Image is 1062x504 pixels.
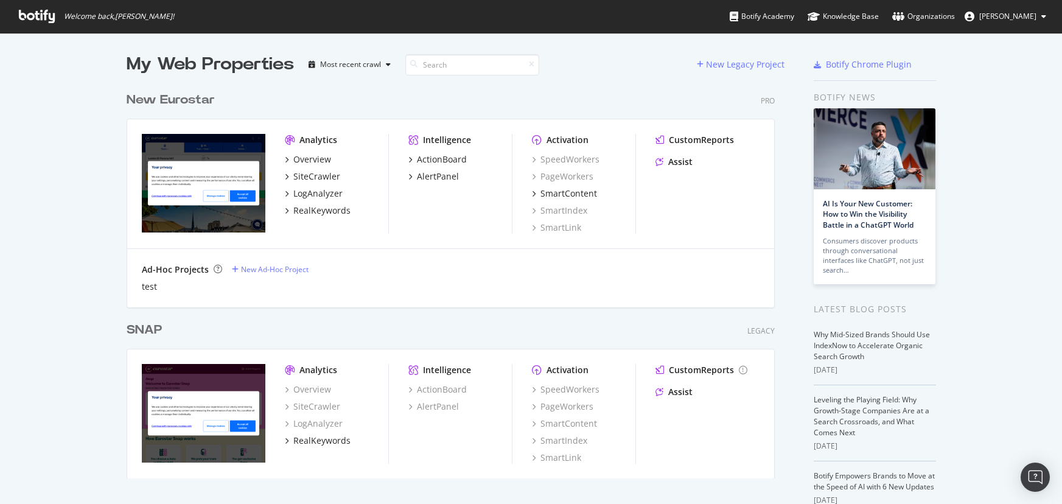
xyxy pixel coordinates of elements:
a: Overview [285,383,331,396]
div: Legacy [747,326,775,336]
div: Pro [761,96,775,106]
a: LogAnalyzer [285,418,343,430]
img: AI Is Your New Customer: How to Win the Visibility Battle in a ChatGPT World [814,108,935,189]
div: Knowledge Base [808,10,879,23]
a: Why Mid-Sized Brands Should Use IndexNow to Accelerate Organic Search Growth [814,329,930,362]
div: RealKeywords [293,435,351,447]
div: SiteCrawler [293,170,340,183]
div: New Ad-Hoc Project [241,264,309,275]
div: RealKeywords [293,205,351,217]
a: Botify Empowers Brands to Move at the Speed of AI with 6 New Updates [814,471,935,492]
div: CustomReports [669,134,734,146]
a: LogAnalyzer [285,187,343,200]
div: [DATE] [814,365,936,376]
a: CustomReports [655,134,734,146]
div: SmartContent [540,187,597,200]
a: PageWorkers [532,401,593,413]
div: Latest Blog Posts [814,303,936,316]
a: AI Is Your New Customer: How to Win the Visibility Battle in a ChatGPT World [823,198,914,229]
div: Overview [293,153,331,166]
div: Intelligence [423,134,471,146]
a: SmartContent [532,418,597,430]
div: Assist [668,156,693,168]
div: Analytics [299,364,337,376]
a: SNAP [127,321,167,339]
div: Consumers discover products through conversational interfaces like ChatGPT, not just search… [823,236,926,275]
a: ActionBoard [408,383,467,396]
div: My Web Properties [127,52,294,77]
a: SiteCrawler [285,401,340,413]
a: SiteCrawler [285,170,340,183]
div: Intelligence [423,364,471,376]
div: ActionBoard [417,153,467,166]
a: Overview [285,153,331,166]
a: SmartIndex [532,435,587,447]
a: Assist [655,386,693,398]
a: Botify Chrome Plugin [814,58,912,71]
div: Activation [547,134,589,146]
a: SmartContent [532,187,597,200]
a: ActionBoard [408,153,467,166]
button: New Legacy Project [697,55,784,74]
div: [DATE] [814,441,936,452]
div: LogAnalyzer [293,187,343,200]
input: Search [405,54,539,75]
a: SmartIndex [532,205,587,217]
a: Assist [655,156,693,168]
a: SpeedWorkers [532,153,599,166]
a: test [142,281,157,293]
a: Leveling the Playing Field: Why Growth-Stage Companies Are at a Search Crossroads, and What Comes... [814,394,929,438]
button: [PERSON_NAME] [955,7,1056,26]
button: Most recent crawl [304,55,396,74]
div: Ad-Hoc Projects [142,264,209,276]
div: Botify Chrome Plugin [826,58,912,71]
div: Open Intercom Messenger [1021,463,1050,492]
div: Analytics [299,134,337,146]
a: AlertPanel [408,170,459,183]
div: Assist [668,386,693,398]
div: CustomReports [669,364,734,376]
div: Most recent crawl [320,61,381,68]
a: SmartLink [532,222,581,234]
div: AlertPanel [417,170,459,183]
div: New Legacy Project [706,58,784,71]
a: New Legacy Project [697,59,784,69]
a: PageWorkers [532,170,593,183]
a: New Ad-Hoc Project [232,264,309,275]
div: New Eurostar [127,91,215,109]
a: SmartLink [532,452,581,464]
a: New Eurostar [127,91,220,109]
div: Botify news [814,91,936,104]
a: RealKeywords [285,435,351,447]
a: AlertPanel [408,401,459,413]
a: SpeedWorkers [532,383,599,396]
span: Welcome back, [PERSON_NAME] ! [64,12,174,21]
a: RealKeywords [285,205,351,217]
img: www.eurostar.com [142,134,265,233]
a: CustomReports [655,364,747,376]
span: Da Silva Eva [979,11,1036,21]
div: Activation [547,364,589,376]
div: SNAP [127,321,162,339]
div: Botify Academy [730,10,794,23]
img: SNAP [142,364,265,463]
div: Organizations [892,10,955,23]
div: grid [127,77,784,478]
